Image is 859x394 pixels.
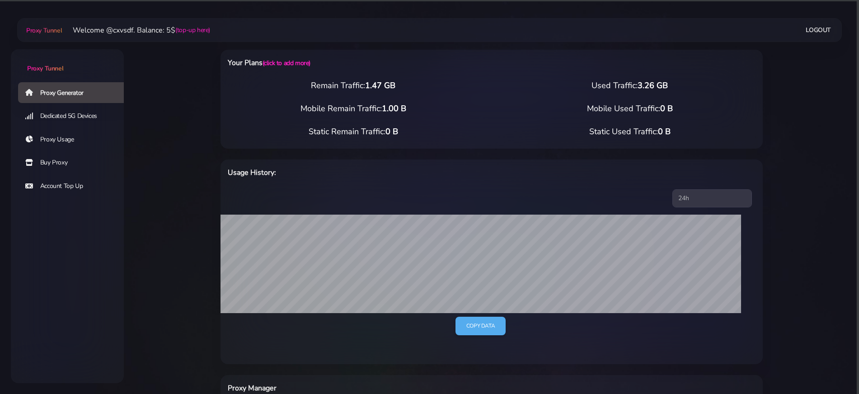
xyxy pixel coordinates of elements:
div: Static Remain Traffic: [215,126,492,138]
a: Account Top Up [18,176,131,197]
h6: Proxy Manager [228,382,531,394]
a: (click to add more) [263,59,310,67]
a: Logout [806,22,831,38]
h6: Usage History: [228,167,531,178]
div: Used Traffic: [492,80,768,92]
div: Mobile Used Traffic: [492,103,768,115]
span: Proxy Tunnel [26,26,62,35]
div: Mobile Remain Traffic: [215,103,492,115]
a: (top-up here) [175,25,210,35]
a: Buy Proxy [18,152,131,173]
iframe: Webchat Widget [726,246,848,383]
li: Welcome @cxvsdf. Balance: 5$ [62,25,210,36]
span: Proxy Tunnel [27,64,63,73]
a: Dedicated 5G Devices [18,106,131,127]
div: Static Used Traffic: [492,126,768,138]
a: Proxy Generator [18,82,131,103]
a: Proxy Usage [18,129,131,150]
span: 3.26 GB [638,80,668,91]
span: 0 B [660,103,673,114]
a: Copy data [455,317,506,335]
span: 1.47 GB [365,80,395,91]
span: 1.00 B [382,103,406,114]
div: Remain Traffic: [215,80,492,92]
span: 0 B [385,126,398,137]
a: Proxy Tunnel [24,23,62,38]
h6: Your Plans [228,57,531,69]
a: Proxy Tunnel [11,49,124,73]
span: 0 B [658,126,671,137]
